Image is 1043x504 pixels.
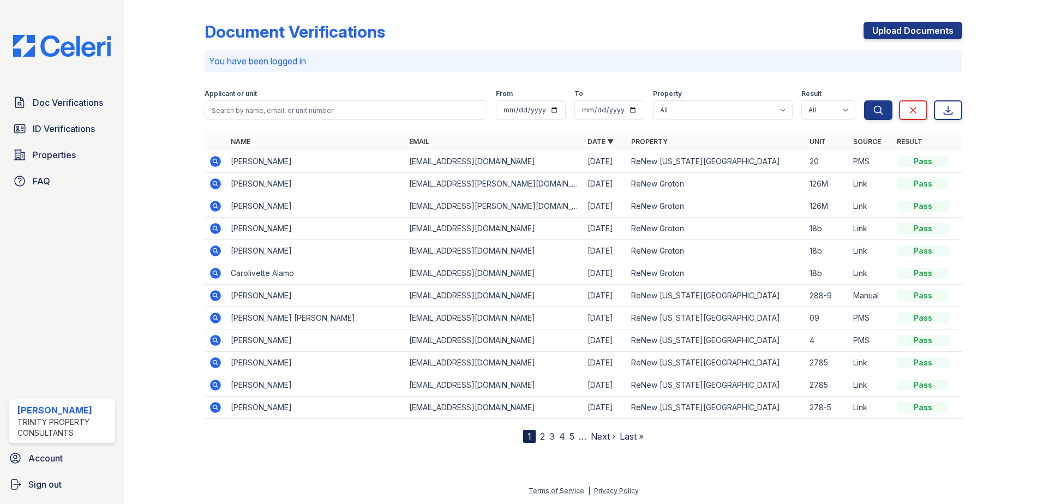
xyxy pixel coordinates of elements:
[405,195,583,218] td: [EMAIL_ADDRESS][PERSON_NAME][DOMAIN_NAME]
[805,374,849,397] td: 2785
[226,374,405,397] td: [PERSON_NAME]
[897,380,949,391] div: Pass
[805,307,849,329] td: 09
[405,240,583,262] td: [EMAIL_ADDRESS][DOMAIN_NAME]
[583,151,627,173] td: [DATE]
[627,151,805,173] td: ReNew [US_STATE][GEOGRAPHIC_DATA]
[897,357,949,368] div: Pass
[864,22,962,39] a: Upload Documents
[897,290,949,301] div: Pass
[33,175,50,188] span: FAQ
[226,151,405,173] td: [PERSON_NAME]
[588,487,590,495] div: |
[627,195,805,218] td: ReNew Groton
[405,352,583,374] td: [EMAIL_ADDRESS][DOMAIN_NAME]
[627,173,805,195] td: ReNew Groton
[627,397,805,419] td: ReNew [US_STATE][GEOGRAPHIC_DATA]
[496,89,513,98] label: From
[583,173,627,195] td: [DATE]
[405,173,583,195] td: [EMAIL_ADDRESS][PERSON_NAME][DOMAIN_NAME]
[849,374,892,397] td: Link
[849,218,892,240] td: Link
[559,431,565,442] a: 4
[405,285,583,307] td: [EMAIL_ADDRESS][DOMAIN_NAME]
[588,137,614,146] a: Date ▼
[849,397,892,419] td: Link
[897,223,949,234] div: Pass
[849,240,892,262] td: Link
[849,173,892,195] td: Link
[9,92,115,113] a: Doc Verifications
[594,487,639,495] a: Privacy Policy
[849,195,892,218] td: Link
[897,313,949,323] div: Pass
[897,335,949,346] div: Pass
[231,137,250,146] a: Name
[405,329,583,352] td: [EMAIL_ADDRESS][DOMAIN_NAME]
[583,240,627,262] td: [DATE]
[897,201,949,212] div: Pass
[405,397,583,419] td: [EMAIL_ADDRESS][DOMAIN_NAME]
[805,151,849,173] td: 20
[849,151,892,173] td: PMS
[405,307,583,329] td: [EMAIL_ADDRESS][DOMAIN_NAME]
[549,431,555,442] a: 3
[226,173,405,195] td: [PERSON_NAME]
[570,431,574,442] a: 5
[853,137,881,146] a: Source
[574,89,583,98] label: To
[583,195,627,218] td: [DATE]
[805,352,849,374] td: 2785
[28,452,63,465] span: Account
[583,262,627,285] td: [DATE]
[9,170,115,192] a: FAQ
[805,173,849,195] td: 126M
[205,22,385,41] div: Document Verifications
[627,329,805,352] td: ReNew [US_STATE][GEOGRAPHIC_DATA]
[583,329,627,352] td: [DATE]
[226,307,405,329] td: [PERSON_NAME] [PERSON_NAME]
[33,122,95,135] span: ID Verifications
[849,262,892,285] td: Link
[226,285,405,307] td: [PERSON_NAME]
[849,285,892,307] td: Manual
[583,397,627,419] td: [DATE]
[627,352,805,374] td: ReNew [US_STATE][GEOGRAPHIC_DATA]
[805,195,849,218] td: 126M
[209,55,958,68] p: You have been logged in
[810,137,826,146] a: Unit
[583,307,627,329] td: [DATE]
[897,402,949,413] div: Pass
[583,352,627,374] td: [DATE]
[631,137,668,146] a: Property
[583,374,627,397] td: [DATE]
[579,430,586,443] span: …
[805,262,849,285] td: 18b
[33,96,103,109] span: Doc Verifications
[205,100,487,120] input: Search by name, email, or unit number
[805,240,849,262] td: 18b
[591,431,615,442] a: Next ›
[523,430,536,443] div: 1
[226,352,405,374] td: [PERSON_NAME]
[529,487,584,495] a: Terms of Service
[849,307,892,329] td: PMS
[17,417,111,439] div: Trinity Property Consultants
[583,285,627,307] td: [DATE]
[226,240,405,262] td: [PERSON_NAME]
[409,137,429,146] a: Email
[405,218,583,240] td: [EMAIL_ADDRESS][DOMAIN_NAME]
[620,431,644,442] a: Last »
[897,268,949,279] div: Pass
[33,148,76,161] span: Properties
[627,285,805,307] td: ReNew [US_STATE][GEOGRAPHIC_DATA]
[897,137,922,146] a: Result
[805,285,849,307] td: 288-9
[801,89,822,98] label: Result
[4,473,119,495] a: Sign out
[805,218,849,240] td: 18b
[17,404,111,417] div: [PERSON_NAME]
[627,262,805,285] td: ReNew Groton
[805,397,849,419] td: 278-5
[583,218,627,240] td: [DATE]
